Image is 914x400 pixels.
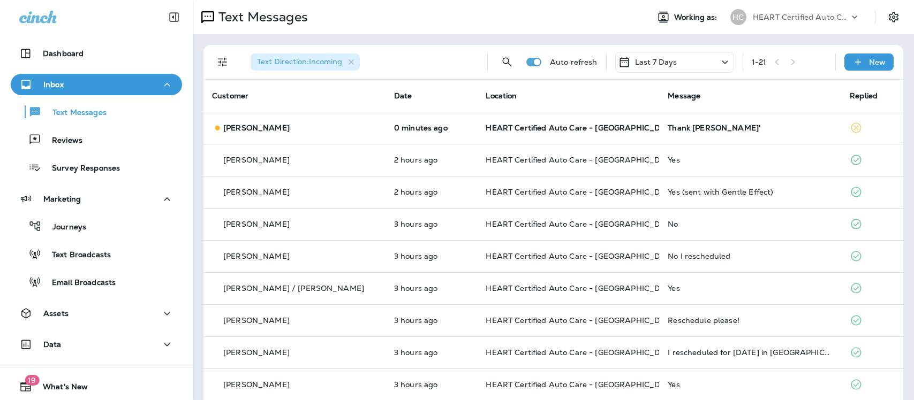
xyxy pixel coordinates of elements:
[43,309,69,318] p: Assets
[41,136,82,146] p: Reviews
[11,215,182,237] button: Journeys
[486,251,678,261] span: HEART Certified Auto Care - [GEOGRAPHIC_DATA]
[11,128,182,151] button: Reviews
[42,108,107,118] p: Text Messages
[43,195,81,203] p: Marketing
[674,13,720,22] span: Working as:
[668,220,833,228] div: No
[753,13,849,21] p: HEART Certified Auto Care
[884,7,903,27] button: Settings
[25,375,39,386] span: 19
[257,57,342,66] span: Text Direction : Incoming
[212,51,233,73] button: Filters
[394,316,469,325] p: Aug 25, 2025 09:26 AM
[223,124,290,132] p: [PERSON_NAME]
[223,252,290,260] p: [PERSON_NAME]
[486,380,678,389] span: HEART Certified Auto Care - [GEOGRAPHIC_DATA]
[668,91,700,101] span: Message
[214,9,308,25] p: Text Messages
[850,91,878,101] span: Replied
[11,376,182,397] button: 19What's New
[869,58,886,66] p: New
[394,124,469,132] p: Aug 25, 2025 12:35 PM
[41,164,120,174] p: Survey Responses
[11,74,182,95] button: Inbox
[668,124,833,132] div: Thank Kisha'
[11,43,182,64] button: Dashboard
[668,348,833,357] div: I rescheduled for today in wilmette
[11,243,182,265] button: Text Broadcasts
[394,220,469,228] p: Aug 25, 2025 09:33 AM
[486,348,678,357] span: HEART Certified Auto Care - [GEOGRAPHIC_DATA]
[668,316,833,325] div: Reschedule please!
[223,188,290,196] p: [PERSON_NAME]
[223,380,290,389] p: [PERSON_NAME]
[43,80,64,89] p: Inbox
[11,303,182,324] button: Assets
[11,101,182,123] button: Text Messages
[11,334,182,355] button: Data
[668,380,833,389] div: Yes
[394,188,469,196] p: Aug 25, 2025 09:57 AM
[394,156,469,164] p: Aug 25, 2025 10:05 AM
[223,316,290,325] p: [PERSON_NAME]
[668,188,833,196] div: Yes (sent with Gentle Effect)
[668,156,833,164] div: Yes
[752,58,767,66] div: 1 - 21
[486,316,678,325] span: HEART Certified Auto Care - [GEOGRAPHIC_DATA]
[394,380,469,389] p: Aug 25, 2025 09:08 AM
[223,156,290,164] p: [PERSON_NAME]
[486,219,678,229] span: HEART Certified Auto Care - [GEOGRAPHIC_DATA]
[11,271,182,293] button: Email Broadcasts
[486,283,678,293] span: HEART Certified Auto Care - [GEOGRAPHIC_DATA]
[394,252,469,260] p: Aug 25, 2025 09:33 AM
[223,284,364,293] p: [PERSON_NAME] / [PERSON_NAME]
[11,156,182,179] button: Survey Responses
[730,9,746,25] div: HC
[394,348,469,357] p: Aug 25, 2025 09:09 AM
[486,187,678,197] span: HEART Certified Auto Care - [GEOGRAPHIC_DATA]
[496,51,518,73] button: Search Messages
[486,123,678,133] span: HEART Certified Auto Care - [GEOGRAPHIC_DATA]
[394,91,412,101] span: Date
[212,91,248,101] span: Customer
[43,340,62,349] p: Data
[32,382,88,395] span: What's New
[251,53,360,71] div: Text Direction:Incoming
[41,250,111,260] p: Text Broadcasts
[223,348,290,357] p: [PERSON_NAME]
[41,278,116,288] p: Email Broadcasts
[635,58,677,66] p: Last 7 Days
[42,222,86,233] p: Journeys
[550,58,598,66] p: Auto refresh
[668,284,833,293] div: Yes
[159,6,189,28] button: Collapse Sidebar
[11,188,182,210] button: Marketing
[223,220,290,228] p: [PERSON_NAME]
[668,252,833,260] div: No I rescheduled
[486,91,517,101] span: Location
[486,155,678,165] span: HEART Certified Auto Care - [GEOGRAPHIC_DATA]
[394,284,469,293] p: Aug 25, 2025 09:30 AM
[43,49,84,58] p: Dashboard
